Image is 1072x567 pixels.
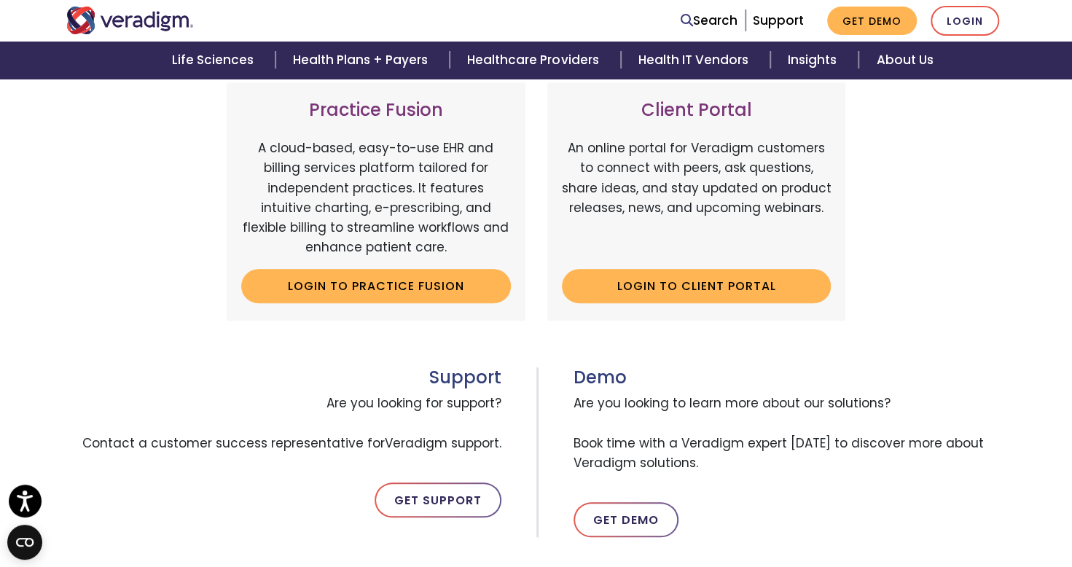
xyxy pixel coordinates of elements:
h3: Practice Fusion [241,100,511,121]
a: About Us [858,42,950,79]
a: Login to Client Portal [562,269,832,302]
span: Veradigm support. [385,434,501,452]
iframe: Drift Chat Widget [792,462,1055,550]
span: Are you looking to learn more about our solutions? Book time with a Veradigm expert [DATE] to dis... [574,388,1006,479]
h3: Demo [574,367,1006,388]
a: Get Support [375,482,501,517]
a: Healthcare Providers [450,42,620,79]
button: Open CMP widget [7,525,42,560]
span: Are you looking for support? Contact a customer success representative for [66,388,501,459]
a: Insights [770,42,858,79]
a: Health IT Vendors [621,42,770,79]
a: Life Sciences [154,42,275,79]
a: Get Demo [574,502,678,537]
a: Search [681,11,738,31]
a: Login to Practice Fusion [241,269,511,302]
a: Get Demo [827,7,917,35]
a: Health Plans + Payers [275,42,450,79]
h3: Support [66,367,501,388]
img: Veradigm logo [66,7,194,34]
h3: Client Portal [562,100,832,121]
a: Login [931,6,999,36]
p: An online portal for Veradigm customers to connect with peers, ask questions, share ideas, and st... [562,138,832,257]
p: A cloud-based, easy-to-use EHR and billing services platform tailored for independent practices. ... [241,138,511,257]
a: Support [753,12,804,29]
